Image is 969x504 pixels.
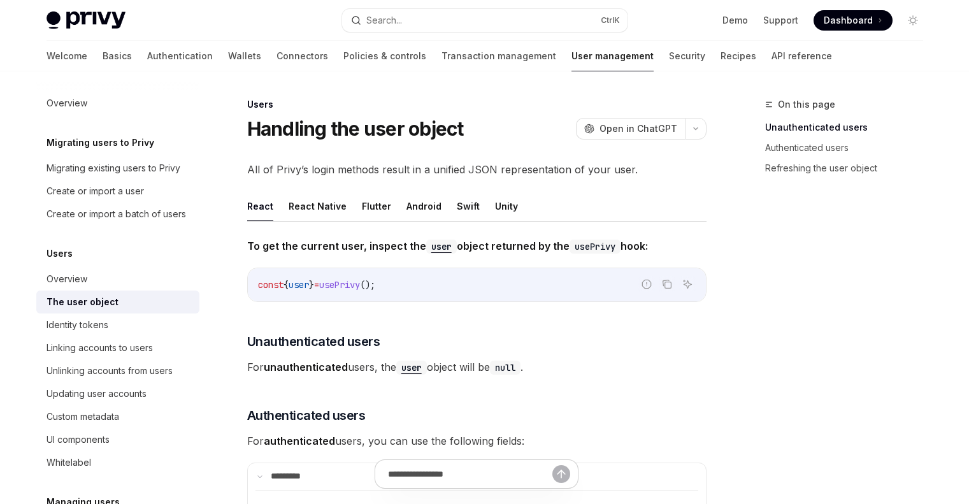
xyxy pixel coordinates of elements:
[47,409,119,424] div: Custom metadata
[36,428,199,451] a: UI components
[47,96,87,111] div: Overview
[36,382,199,405] a: Updating user accounts
[276,41,328,71] a: Connectors
[36,313,199,336] a: Identity tokens
[319,279,360,291] span: usePrivy
[47,135,154,150] h5: Migrating users to Privy
[601,15,620,25] span: Ctrl K
[570,240,621,254] code: usePrivy
[309,279,314,291] span: }
[362,191,391,221] button: Flutter
[343,41,426,71] a: Policies & controls
[903,10,923,31] button: Toggle dark mode
[147,41,213,71] a: Authentication
[366,13,402,28] div: Search...
[36,157,199,180] a: Migrating existing users to Privy
[36,359,199,382] a: Unlinking accounts from users
[47,161,180,176] div: Migrating existing users to Privy
[264,435,335,447] strong: authenticated
[247,432,707,450] span: For users, you can use the following fields:
[426,240,457,254] code: user
[36,405,199,428] a: Custom metadata
[36,451,199,474] a: Whitelabel
[763,14,798,27] a: Support
[679,276,696,292] button: Ask AI
[824,14,873,27] span: Dashboard
[396,361,427,373] a: user
[765,138,933,158] a: Authenticated users
[247,333,380,350] span: Unauthenticated users
[342,9,628,32] button: Search...CtrlK
[599,122,677,135] span: Open in ChatGPT
[284,279,289,291] span: {
[47,386,147,401] div: Updating user accounts
[247,191,273,221] button: React
[36,180,199,203] a: Create or import a user
[396,361,427,375] code: user
[47,340,153,356] div: Linking accounts to users
[659,276,675,292] button: Copy the contents from the code block
[247,161,707,178] span: All of Privy’s login methods result in a unified JSON representation of your user.
[247,240,648,252] strong: To get the current user, inspect the object returned by the hook:
[814,10,893,31] a: Dashboard
[638,276,655,292] button: Report incorrect code
[426,240,457,252] a: user
[406,191,441,221] button: Android
[495,191,518,221] button: Unity
[441,41,556,71] a: Transaction management
[778,97,835,112] span: On this page
[47,41,87,71] a: Welcome
[289,191,347,221] button: React Native
[47,363,173,378] div: Unlinking accounts from users
[258,279,284,291] span: const
[457,191,480,221] button: Swift
[47,11,126,29] img: light logo
[669,41,705,71] a: Security
[765,117,933,138] a: Unauthenticated users
[47,432,110,447] div: UI components
[36,268,199,291] a: Overview
[772,41,832,71] a: API reference
[47,317,108,333] div: Identity tokens
[247,407,366,424] span: Authenticated users
[103,41,132,71] a: Basics
[47,294,118,310] div: The user object
[576,118,685,140] button: Open in ChatGPT
[247,358,707,376] span: For users, the object will be .
[36,291,199,313] a: The user object
[47,246,73,261] h5: Users
[36,336,199,359] a: Linking accounts to users
[47,184,144,199] div: Create or import a user
[228,41,261,71] a: Wallets
[722,14,748,27] a: Demo
[36,92,199,115] a: Overview
[36,203,199,226] a: Create or import a batch of users
[47,271,87,287] div: Overview
[490,361,520,375] code: null
[47,206,186,222] div: Create or import a batch of users
[289,279,309,291] span: user
[247,117,464,140] h1: Handling the user object
[360,279,375,291] span: ();
[552,465,570,483] button: Send message
[721,41,756,71] a: Recipes
[47,455,91,470] div: Whitelabel
[264,361,348,373] strong: unauthenticated
[765,158,933,178] a: Refreshing the user object
[247,98,707,111] div: Users
[314,279,319,291] span: =
[571,41,654,71] a: User management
